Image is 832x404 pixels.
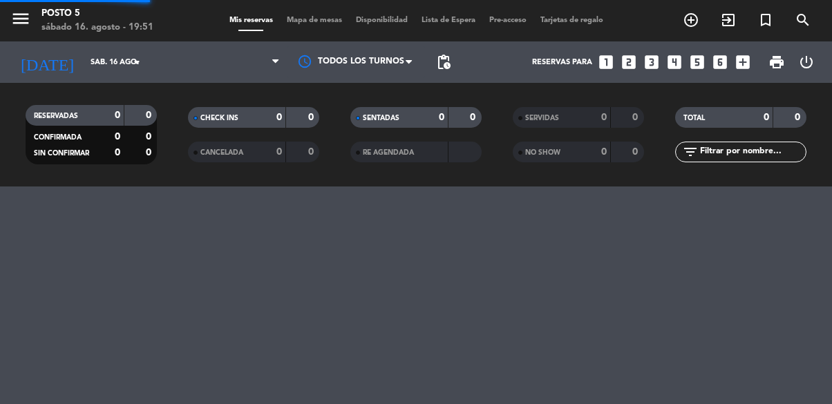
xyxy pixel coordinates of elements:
strong: 0 [632,113,641,122]
strong: 0 [276,113,282,122]
span: Pre-acceso [482,17,533,24]
span: RESERVADAS [34,113,78,119]
div: sábado 16. agosto - 19:51 [41,21,153,35]
strong: 0 [276,147,282,157]
div: Posto 5 [41,7,153,21]
input: Filtrar por nombre... [699,144,806,160]
span: Disponibilidad [349,17,415,24]
i: menu [10,8,31,29]
span: TOTAL [683,115,705,122]
span: Lista de Espera [415,17,482,24]
span: Reservas para [532,58,592,67]
span: NO SHOW [525,149,560,156]
strong: 0 [115,148,120,157]
strong: 0 [601,113,607,122]
i: power_settings_new [798,54,815,70]
span: CONFIRMADA [34,134,82,141]
span: Tarjetas de regalo [533,17,610,24]
span: pending_actions [435,54,452,70]
button: menu [10,8,31,34]
i: looks_3 [643,53,661,71]
i: looks_two [620,53,638,71]
span: CHECK INS [200,115,238,122]
i: add_box [734,53,752,71]
strong: 0 [146,110,154,120]
span: CANCELADA [200,149,243,156]
strong: 0 [146,148,154,157]
i: arrow_drop_down [129,54,145,70]
strong: 0 [308,113,316,122]
span: print [768,54,785,70]
strong: 0 [439,113,444,122]
i: turned_in_not [757,12,774,28]
div: LOG OUT [792,41,822,83]
strong: 0 [115,110,120,120]
i: add_circle_outline [683,12,699,28]
strong: 0 [146,132,154,142]
span: SIN CONFIRMAR [34,150,89,157]
span: RE AGENDADA [363,149,414,156]
strong: 0 [632,147,641,157]
i: looks_one [597,53,615,71]
strong: 0 [764,113,769,122]
i: exit_to_app [720,12,737,28]
i: looks_6 [711,53,729,71]
i: looks_4 [665,53,683,71]
i: [DATE] [10,47,84,77]
i: looks_5 [688,53,706,71]
span: Mapa de mesas [280,17,349,24]
strong: 0 [601,147,607,157]
strong: 0 [308,147,316,157]
strong: 0 [470,113,478,122]
i: search [795,12,811,28]
span: Mis reservas [223,17,280,24]
span: SERVIDAS [525,115,559,122]
strong: 0 [115,132,120,142]
strong: 0 [795,113,803,122]
span: SENTADAS [363,115,399,122]
i: filter_list [682,144,699,160]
